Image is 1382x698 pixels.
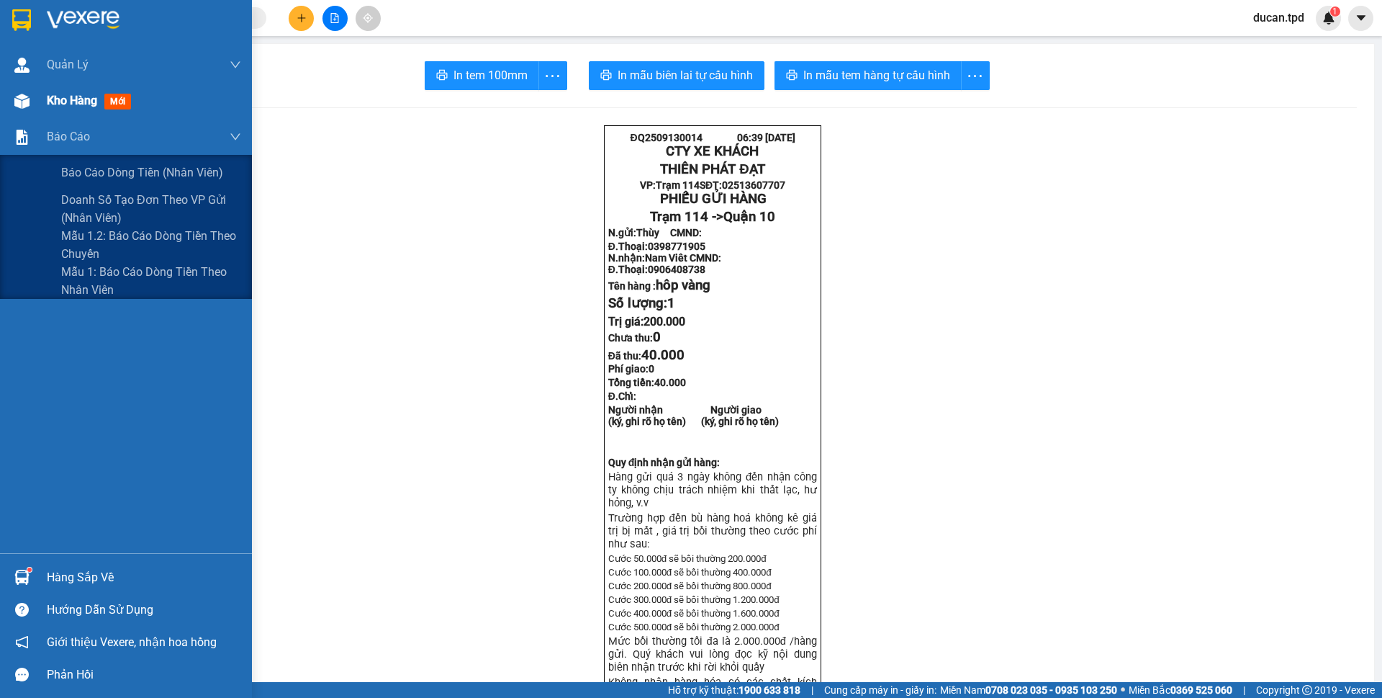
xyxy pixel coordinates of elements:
[608,295,675,311] span: Số lượng:
[15,635,29,649] span: notification
[636,227,702,238] span: Thùy CMND:
[645,252,721,264] span: Nam Viêt CMND:
[14,130,30,145] img: solution-icon
[322,6,348,31] button: file-add
[363,13,373,23] span: aim
[608,594,780,605] span: Cước 300.000đ sẽ bồi thường 1.200.000đ
[608,470,817,509] span: Hàng gửi quá 3 ngày không đến nhận công ty không chịu trách nhiệm khi thất lạc, hư hỏn...
[737,132,763,143] span: 06:39
[1242,9,1316,27] span: ducan.tpd
[230,131,241,143] span: down
[641,347,685,363] span: 40.000
[608,622,780,632] span: Cước 500.000đ sẽ bồi thường 2.000.000đ
[1302,685,1312,695] span: copyright
[538,61,567,90] button: more
[330,13,340,23] span: file-add
[47,55,89,73] span: Quản Lý
[824,682,936,698] span: Cung cấp máy in - giấy in:
[648,241,705,252] span: 0398771905
[962,67,989,85] span: more
[1129,682,1232,698] span: Miền Bắc
[608,416,779,427] strong: (ký, ghi rõ họ tên) (ký, ghi rõ họ tên)
[539,67,566,85] span: more
[47,633,217,651] span: Giới thiệu Vexere, nhận hoa hồng
[660,191,767,207] span: PHIẾU GỬI HÀNG
[608,608,780,619] span: Cước 400.000đ sẽ bồi thường 1.600.000đ
[803,66,950,84] span: In mẫu tem hàng tự cấu hình
[961,61,990,90] button: more
[600,69,612,83] span: printer
[765,132,795,143] span: [DATE]
[1348,6,1373,31] button: caret-down
[649,363,654,375] span: 0
[608,280,710,292] strong: Tên hàng :
[15,668,29,681] span: message
[643,315,685,328] span: 200.000
[608,390,636,402] span: Đ.Chỉ:
[811,682,813,698] span: |
[608,252,721,264] strong: N.nhận:
[668,682,800,698] span: Hỗ trợ kỹ thuật:
[608,635,817,674] span: Mức bồi thường tối đa là 2.000.000đ /hàng gửi. Quý khách vui lòng đọc kỹ nội dung biên nhận trước...
[436,69,448,83] span: printer
[589,61,764,90] button: printerIn mẫu biên lai tự cấu hình
[654,377,686,388] span: 40.000
[453,66,528,84] span: In tem 100mm
[774,61,962,90] button: printerIn mẫu tem hàng tự cấu hình
[723,209,775,225] span: Quận 10
[47,599,241,621] div: Hướng dẫn sử dụng
[630,132,702,143] span: ĐQ2509130014
[425,61,539,90] button: printerIn tem 100mm
[297,13,307,23] span: plus
[608,377,686,388] span: Tổng tiền:
[666,143,759,159] strong: CTY XE KHÁCH
[653,329,661,345] span: 0
[656,277,710,293] span: hôp vàng
[14,570,30,585] img: warehouse-icon
[608,404,762,416] strong: Người nhận Người giao
[1243,682,1245,698] span: |
[15,603,29,617] span: question-circle
[14,58,30,73] img: warehouse-icon
[667,295,675,311] span: 1
[1121,687,1125,693] span: ⚪️
[14,94,30,109] img: warehouse-icon
[608,332,661,344] strong: Chưa thu:
[786,69,798,83] span: printer
[940,682,1117,698] span: Miền Nam
[230,59,241,71] span: down
[739,684,800,696] strong: 1900 633 818
[61,191,241,227] span: Doanh số tạo đơn theo VP gửi (nhân viên)
[608,567,772,578] span: Cước 100.000đ sẽ bồi thường 400.000đ
[608,553,767,564] span: Cước 50.000đ sẽ bồi thường 200.000đ
[608,350,685,362] strong: Đã thu:
[648,264,705,275] span: 0906408738
[1170,684,1232,696] strong: 0369 525 060
[47,567,241,589] div: Hàng sắp về
[61,164,223,182] span: Báo cáo dòng tiền (nhân viên)
[1330,6,1340,17] sup: 1
[12,9,31,31] img: logo-vxr
[47,664,241,686] div: Phản hồi
[27,568,32,572] sup: 1
[1332,6,1337,17] span: 1
[985,684,1117,696] strong: 0708 023 035 - 0935 103 250
[608,511,817,550] span: Trường hợp đền bù hàng hoá không kê giá trị bị mất , giá trị bồi thường theo cước phí như sau:
[1355,12,1368,24] span: caret-down
[47,94,97,107] span: Kho hàng
[104,94,131,109] span: mới
[618,66,753,84] span: In mẫu biên lai tự cấu hình
[608,227,702,238] strong: N.gửi:
[608,363,654,375] strong: Phí giao:
[289,6,314,31] button: plus
[1322,12,1335,24] img: icon-new-feature
[640,179,785,191] strong: VP: SĐT:
[608,315,685,328] span: Trị giá:
[660,161,764,177] strong: THIÊN PHÁT ĐẠT
[608,264,705,275] strong: Đ.Thoại:
[608,457,721,468] strong: Quy định nhận gửi hàng:
[47,127,90,146] span: Báo cáo
[608,581,772,591] span: Cước 200.000đ sẽ bồi thường 800.000đ
[61,227,241,263] span: Mẫu 1.2: Báo cáo dòng tiền theo chuyến
[608,241,705,252] strong: Đ.Thoại:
